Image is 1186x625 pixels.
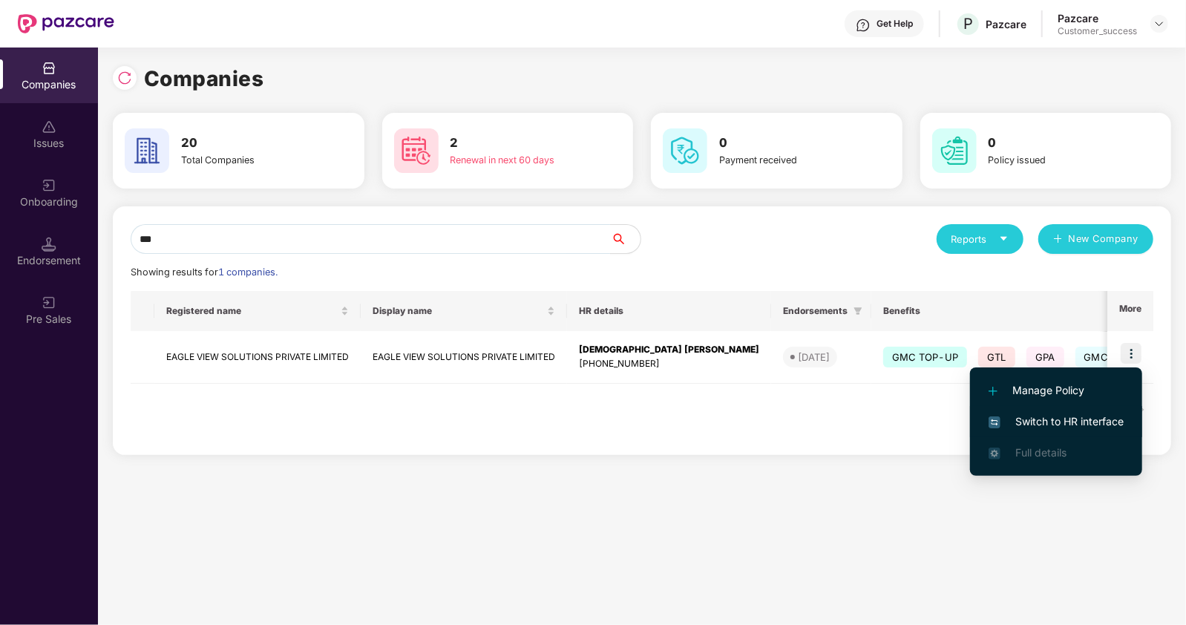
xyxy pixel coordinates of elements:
[42,295,56,310] img: svg+xml;base64,PHN2ZyB3aWR0aD0iMjAiIGhlaWdodD0iMjAiIHZpZXdCb3g9IjAgMCAyMCAyMCIgZmlsbD0ibm9uZSIgeG...
[1153,18,1165,30] img: svg+xml;base64,PHN2ZyBpZD0iRHJvcGRvd24tMzJ4MzIiIHhtbG5zPSJodHRwOi8vd3d3LnczLm9yZy8yMDAwL3N2ZyIgd2...
[989,387,997,396] img: svg+xml;base64,PHN2ZyB4bWxucz0iaHR0cDovL3d3dy53My5vcmcvMjAwMC9zdmciIHdpZHRoPSIxMi4yMDEiIGhlaWdodD...
[451,153,578,168] div: Renewal in next 60 days
[1026,347,1064,367] span: GPA
[451,134,578,153] h3: 2
[181,134,309,153] h3: 20
[154,331,361,384] td: EAGLE VIEW SOLUTIONS PRIVATE LIMITED
[394,128,439,173] img: svg+xml;base64,PHN2ZyB4bWxucz0iaHR0cDovL3d3dy53My5vcmcvMjAwMC9zdmciIHdpZHRoPSI2MCIgaGVpZ2h0PSI2MC...
[663,128,707,173] img: svg+xml;base64,PHN2ZyB4bWxucz0iaHR0cDovL3d3dy53My5vcmcvMjAwMC9zdmciIHdpZHRoPSI2MCIgaGVpZ2h0PSI2MC...
[610,233,640,245] span: search
[42,178,56,193] img: svg+xml;base64,PHN2ZyB3aWR0aD0iMjAiIGhlaWdodD0iMjAiIHZpZXdCb3g9IjAgMCAyMCAyMCIgZmlsbD0ibm9uZSIgeG...
[1058,25,1137,37] div: Customer_success
[1107,291,1153,331] th: More
[854,307,862,315] span: filter
[181,153,309,168] div: Total Companies
[610,224,641,254] button: search
[932,128,977,173] img: svg+xml;base64,PHN2ZyB4bWxucz0iaHR0cDovL3d3dy53My5vcmcvMjAwMC9zdmciIHdpZHRoPSI2MCIgaGVpZ2h0PSI2MC...
[373,305,544,317] span: Display name
[117,71,132,85] img: svg+xml;base64,PHN2ZyBpZD0iUmVsb2FkLTMyeDMyIiB4bWxucz0iaHR0cDovL3d3dy53My5vcmcvMjAwMC9zdmciIHdpZH...
[999,234,1009,243] span: caret-down
[1015,446,1067,459] span: Full details
[125,128,169,173] img: svg+xml;base64,PHN2ZyB4bWxucz0iaHR0cDovL3d3dy53My5vcmcvMjAwMC9zdmciIHdpZHRoPSI2MCIgaGVpZ2h0PSI2MC...
[719,134,847,153] h3: 0
[871,291,1147,331] th: Benefits
[1075,347,1118,367] span: GMC
[856,18,871,33] img: svg+xml;base64,PHN2ZyBpZD0iSGVscC0zMngzMiIgeG1sbnM9Imh0dHA6Ly93d3cudzMub3JnLzIwMDAvc3ZnIiB3aWR0aD...
[144,62,264,95] h1: Companies
[1053,234,1063,246] span: plus
[798,350,830,364] div: [DATE]
[989,153,1116,168] div: Policy issued
[166,305,338,317] span: Registered name
[989,416,1000,428] img: svg+xml;base64,PHN2ZyB4bWxucz0iaHR0cDovL3d3dy53My5vcmcvMjAwMC9zdmciIHdpZHRoPSIxNiIgaGVpZ2h0PSIxNi...
[989,382,1124,399] span: Manage Policy
[361,291,567,331] th: Display name
[989,448,1000,459] img: svg+xml;base64,PHN2ZyB4bWxucz0iaHR0cDovL3d3dy53My5vcmcvMjAwMC9zdmciIHdpZHRoPSIxNi4zNjMiIGhlaWdodD...
[989,134,1116,153] h3: 0
[883,347,967,367] span: GMC TOP-UP
[719,153,847,168] div: Payment received
[579,357,759,371] div: [PHONE_NUMBER]
[1038,224,1153,254] button: plusNew Company
[851,302,865,320] span: filter
[567,291,771,331] th: HR details
[154,291,361,331] th: Registered name
[978,347,1015,367] span: GTL
[1069,232,1139,246] span: New Company
[1058,11,1137,25] div: Pazcare
[361,331,567,384] td: EAGLE VIEW SOLUTIONS PRIVATE LIMITED
[783,305,848,317] span: Endorsements
[986,17,1026,31] div: Pazcare
[1121,343,1141,364] img: icon
[989,413,1124,430] span: Switch to HR interface
[42,237,56,252] img: svg+xml;base64,PHN2ZyB3aWR0aD0iMTQuNSIgaGVpZ2h0PSIxNC41IiB2aWV3Qm94PSIwIDAgMTYgMTYiIGZpbGw9Im5vbm...
[218,266,278,278] span: 1 companies.
[131,266,278,278] span: Showing results for
[963,15,973,33] span: P
[877,18,913,30] div: Get Help
[18,14,114,33] img: New Pazcare Logo
[42,120,56,134] img: svg+xml;base64,PHN2ZyBpZD0iSXNzdWVzX2Rpc2FibGVkIiB4bWxucz0iaHR0cDovL3d3dy53My5vcmcvMjAwMC9zdmciIH...
[951,232,1009,246] div: Reports
[579,343,759,357] div: [DEMOGRAPHIC_DATA] [PERSON_NAME]
[42,61,56,76] img: svg+xml;base64,PHN2ZyBpZD0iQ29tcGFuaWVzIiB4bWxucz0iaHR0cDovL3d3dy53My5vcmcvMjAwMC9zdmciIHdpZHRoPS...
